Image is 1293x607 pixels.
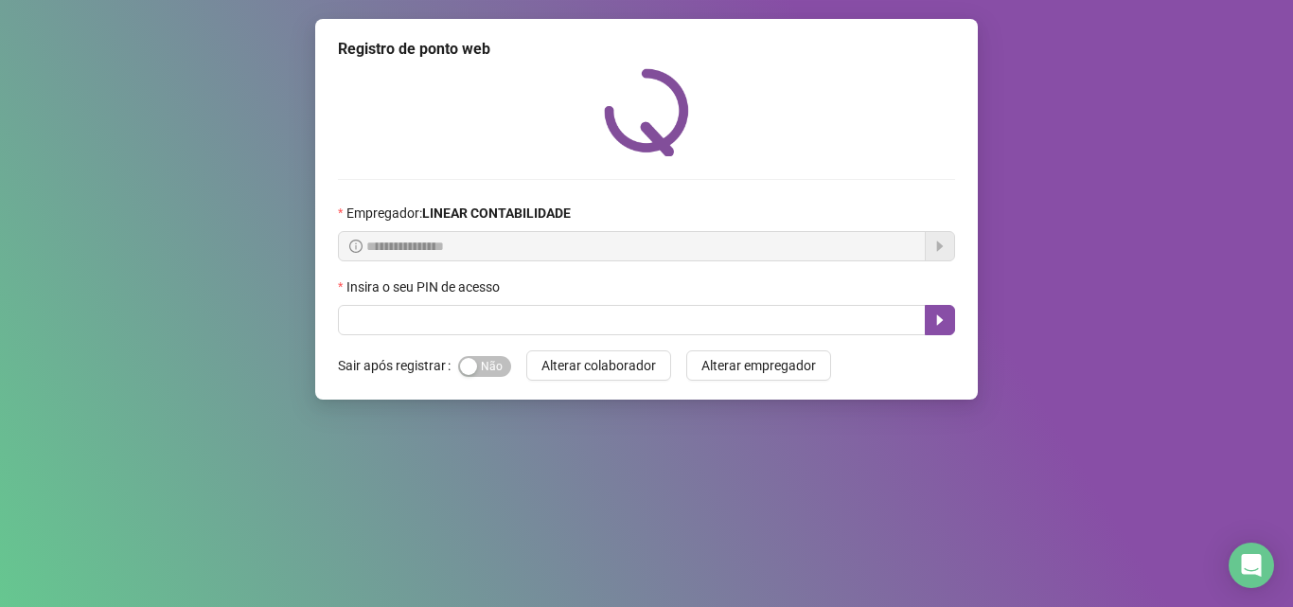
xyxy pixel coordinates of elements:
[541,355,656,376] span: Alterar colaborador
[686,350,831,381] button: Alterar empregador
[932,312,948,328] span: caret-right
[701,355,816,376] span: Alterar empregador
[422,205,571,221] strong: LINEAR CONTABILIDADE
[604,68,689,156] img: QRPoint
[526,350,671,381] button: Alterar colaborador
[338,350,458,381] label: Sair após registrar
[346,203,571,223] span: Empregador :
[349,240,363,253] span: info-circle
[338,277,512,297] label: Insira o seu PIN de acesso
[1229,543,1274,588] div: Open Intercom Messenger
[338,38,955,61] div: Registro de ponto web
